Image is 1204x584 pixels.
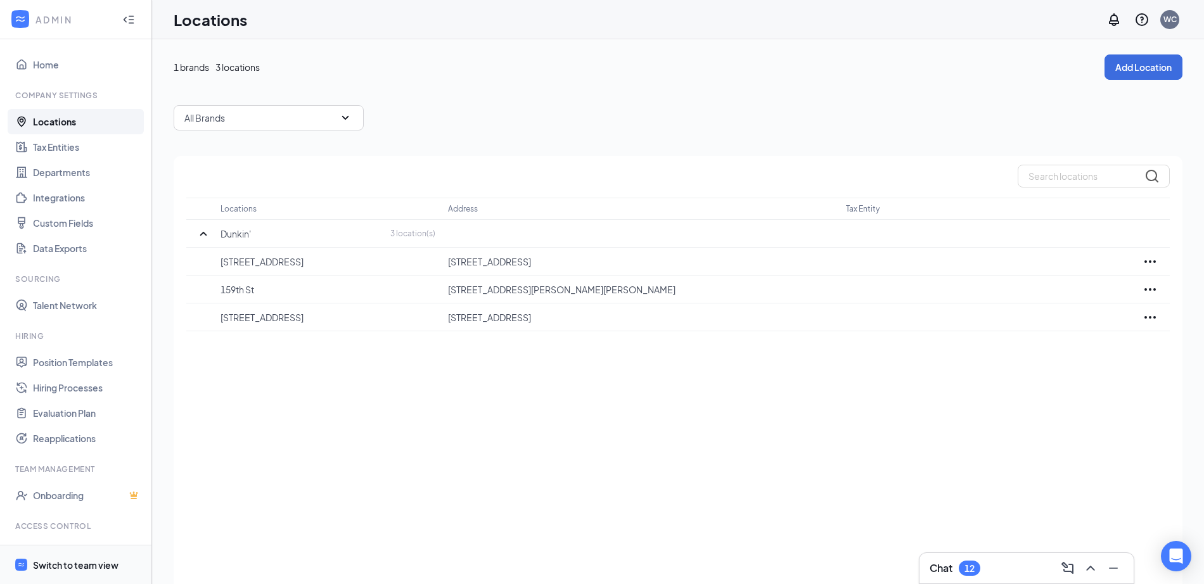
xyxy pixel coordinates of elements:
[1058,558,1078,578] button: ComposeMessage
[15,331,139,341] div: Hiring
[33,160,141,185] a: Departments
[15,274,139,284] div: Sourcing
[1083,561,1098,576] svg: ChevronUp
[33,540,141,565] a: Users
[33,210,141,236] a: Custom Fields
[448,203,478,214] p: Address
[196,226,211,241] svg: SmallChevronUp
[1018,165,1170,187] input: Search locations
[1143,310,1158,325] svg: Ellipses
[1060,561,1075,576] svg: ComposeMessage
[33,52,141,77] a: Home
[33,350,141,375] a: Position Templates
[930,561,952,575] h3: Chat
[184,111,225,124] p: All Brands
[1106,561,1121,576] svg: Minimize
[448,311,833,324] p: [STREET_ADDRESS]
[174,60,209,74] span: 1 brands
[17,561,25,569] svg: WorkstreamLogo
[1080,558,1101,578] button: ChevronUp
[35,13,111,26] div: ADMIN
[33,109,141,134] a: Locations
[15,521,139,531] div: Access control
[33,375,141,400] a: Hiring Processes
[964,563,975,574] div: 12
[33,483,141,508] a: OnboardingCrown
[33,236,141,261] a: Data Exports
[33,400,141,426] a: Evaluation Plan
[33,426,141,451] a: Reapplications
[1106,12,1122,27] svg: Notifications
[390,228,435,239] p: 3 location(s)
[1105,54,1182,80] button: Add Location
[1144,168,1160,184] svg: MagnifyingGlass
[33,185,141,210] a: Integrations
[448,283,833,296] p: [STREET_ADDRESS][PERSON_NAME][PERSON_NAME]
[1103,558,1124,578] button: Minimize
[174,9,247,30] h1: Locations
[15,90,139,101] div: Company Settings
[1143,282,1158,297] svg: Ellipses
[33,293,141,318] a: Talent Network
[221,227,251,240] p: Dunkin'
[338,110,353,125] svg: SmallChevronDown
[221,283,435,296] p: 159th St
[33,134,141,160] a: Tax Entities
[221,311,435,324] p: [STREET_ADDRESS]
[846,203,880,214] p: Tax Entity
[122,13,135,26] svg: Collapse
[1134,12,1150,27] svg: QuestionInfo
[1163,14,1177,25] div: WC
[1143,254,1158,269] svg: Ellipses
[215,60,260,74] span: 3 locations
[14,13,27,25] svg: WorkstreamLogo
[33,559,118,571] div: Switch to team view
[221,255,435,268] p: [STREET_ADDRESS]
[15,464,139,474] div: Team Management
[448,255,833,268] p: [STREET_ADDRESS]
[221,203,257,214] p: Locations
[1161,541,1191,571] div: Open Intercom Messenger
